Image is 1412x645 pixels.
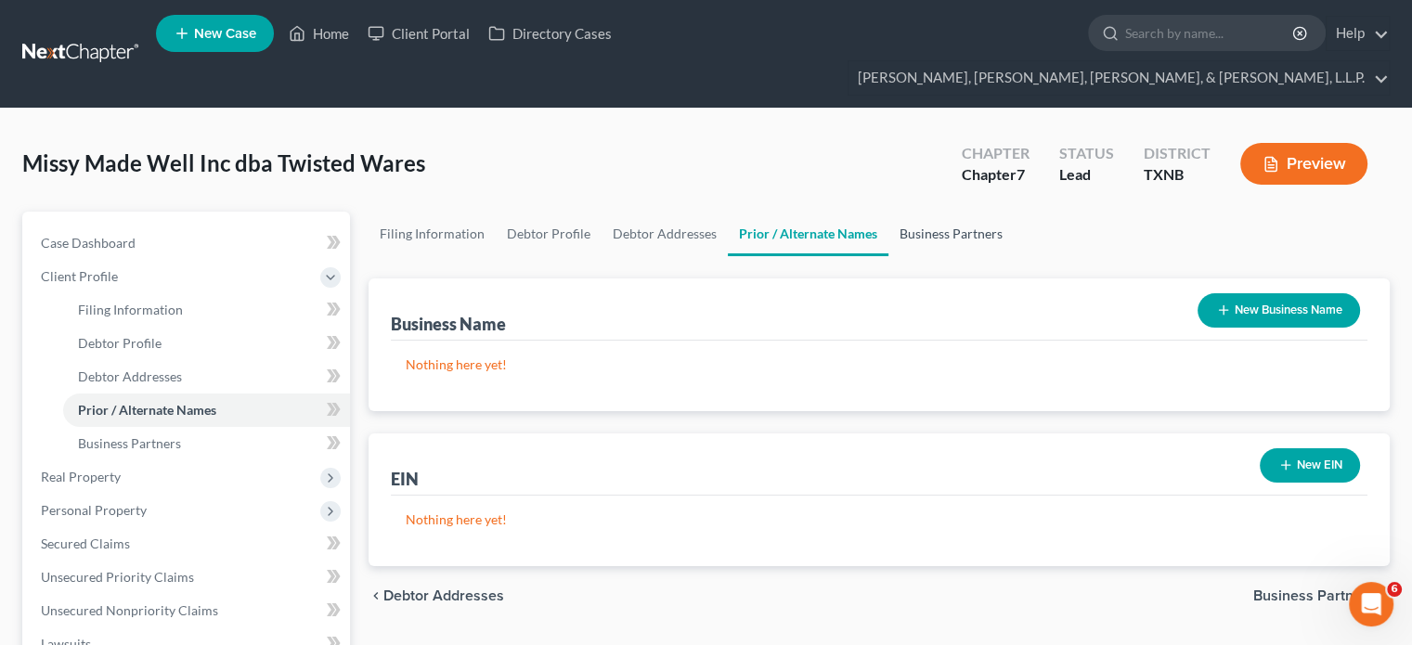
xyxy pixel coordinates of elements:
span: Unsecured Priority Claims [41,569,194,585]
button: Preview [1240,143,1367,185]
span: Case Dashboard [41,235,136,251]
span: Client Profile [41,268,118,284]
a: Business Partners [888,212,1014,256]
a: Debtor Addresses [602,212,728,256]
a: Unsecured Nonpriority Claims [26,594,350,627]
div: TXNB [1144,164,1211,186]
div: Chapter [962,164,1030,186]
span: New Case [194,27,256,41]
a: Prior / Alternate Names [63,393,350,427]
button: New EIN [1260,448,1360,483]
span: Debtor Profile [78,335,162,351]
div: Lead [1059,164,1114,186]
a: Debtor Addresses [63,360,350,393]
div: Send us a message [38,234,310,253]
i: chevron_left [369,588,383,603]
a: Debtor Profile [63,327,350,360]
a: Client Portal [358,17,479,50]
div: District [1144,143,1211,164]
button: Business Partners chevron_right [1253,588,1390,603]
input: Search by name... [1125,16,1295,50]
p: Hi there! [37,132,334,163]
button: New Business Name [1198,293,1360,328]
div: Statement of Financial Affairs - Payments Made in the Last 90 days [27,385,344,439]
span: Secured Claims [41,535,130,551]
div: Send us a messageWe typically reply in a few hours [19,218,353,289]
span: Business Partners [1253,588,1375,603]
a: Filing Information [63,293,350,327]
div: Business Name [391,313,506,335]
p: How can we help? [37,163,334,195]
span: Unsecured Nonpriority Claims [41,602,218,618]
p: Nothing here yet! [406,510,1353,529]
span: 6 [1387,582,1402,597]
p: Nothing here yet! [406,355,1353,374]
a: Unsecured Priority Claims [26,561,350,594]
span: Help [294,521,324,534]
div: Close [319,30,353,63]
a: Debtor Profile [496,212,602,256]
span: Filing Information [78,302,183,317]
a: Filing Information [369,212,496,256]
span: Prior / Alternate Names [78,402,216,418]
span: Business Partners [78,435,181,451]
div: Statement of Financial Affairs - Payments Made in the Last 90 days [38,393,311,432]
a: Directory Cases [479,17,621,50]
span: Search for help [38,316,150,335]
div: EIN [391,468,419,490]
span: Real Property [41,469,121,484]
a: Help [1327,17,1389,50]
img: logo [37,40,162,59]
div: Amendments [27,439,344,473]
div: Amendments [38,446,311,466]
a: Case Dashboard [26,226,350,260]
span: Messages [154,521,218,534]
img: Profile image for Emma [234,30,271,67]
button: chevron_left Debtor Addresses [369,588,504,603]
a: [PERSON_NAME], [PERSON_NAME], [PERSON_NAME], & [PERSON_NAME], L.L.P. [848,61,1389,95]
span: Missy Made Well Inc dba Twisted Wares [22,149,425,176]
a: Prior / Alternate Names [728,212,888,256]
img: Profile image for Lindsey [199,30,236,67]
div: Status [1059,143,1114,164]
img: Profile image for James [269,30,306,67]
iframe: Intercom live chat [1349,582,1393,626]
div: Attorney's Disclosure of Compensation [38,358,311,378]
a: Home [279,17,358,50]
span: Debtor Addresses [78,368,182,384]
div: We typically reply in a few hours [38,253,310,273]
button: Help [248,474,371,548]
span: Home [41,521,83,534]
button: Messages [123,474,247,548]
div: Attorney's Disclosure of Compensation [27,351,344,385]
span: 7 [1017,165,1025,183]
a: Business Partners [63,427,350,460]
div: Chapter [962,143,1030,164]
span: Debtor Addresses [383,588,504,603]
button: Search for help [27,306,344,343]
span: Personal Property [41,502,147,518]
a: Secured Claims [26,527,350,561]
